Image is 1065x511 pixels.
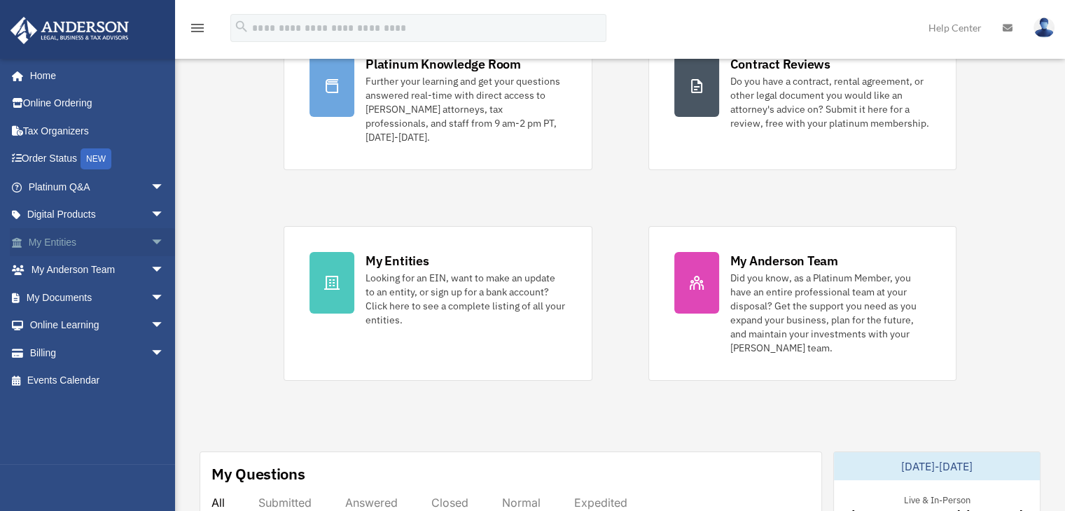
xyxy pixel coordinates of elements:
[284,226,592,381] a: My Entities Looking for an EIN, want to make an update to an entity, or sign up for a bank accoun...
[366,55,521,73] div: Platinum Knowledge Room
[10,283,186,311] a: My Documentsarrow_drop_down
[6,17,133,44] img: Anderson Advisors Platinum Portal
[648,29,956,170] a: Contract Reviews Do you have a contract, rental agreement, or other legal document you would like...
[10,339,186,367] a: Billingarrow_drop_down
[366,271,566,327] div: Looking for an EIN, want to make an update to an entity, or sign up for a bank account? Click her...
[10,311,186,339] a: Online Learningarrow_drop_down
[151,228,179,257] span: arrow_drop_down
[366,252,429,269] div: My Entities
[648,226,956,381] a: My Anderson Team Did you know, as a Platinum Member, you have an entire professional team at your...
[151,173,179,202] span: arrow_drop_down
[10,228,186,256] a: My Entitiesarrow_drop_down
[730,271,931,355] div: Did you know, as a Platinum Member, you have an entire professional team at your disposal? Get th...
[151,283,179,312] span: arrow_drop_down
[345,496,398,510] div: Answered
[10,62,179,90] a: Home
[10,367,186,395] a: Events Calendar
[151,311,179,340] span: arrow_drop_down
[211,463,305,484] div: My Questions
[834,452,1040,480] div: [DATE]-[DATE]
[151,256,179,285] span: arrow_drop_down
[189,20,206,36] i: menu
[730,252,838,269] div: My Anderson Team
[10,145,186,174] a: Order StatusNEW
[730,55,830,73] div: Contract Reviews
[234,19,249,34] i: search
[81,148,111,169] div: NEW
[730,74,931,130] div: Do you have a contract, rental agreement, or other legal document you would like an attorney's ad...
[892,491,981,506] div: Live & In-Person
[10,117,186,145] a: Tax Organizers
[258,496,312,510] div: Submitted
[431,496,468,510] div: Closed
[1033,17,1054,38] img: User Pic
[10,256,186,284] a: My Anderson Teamarrow_drop_down
[189,24,206,36] a: menu
[574,496,627,510] div: Expedited
[211,496,225,510] div: All
[151,339,179,367] span: arrow_drop_down
[10,90,186,118] a: Online Ordering
[284,29,592,170] a: Platinum Knowledge Room Further your learning and get your questions answered real-time with dire...
[366,74,566,144] div: Further your learning and get your questions answered real-time with direct access to [PERSON_NAM...
[10,201,186,229] a: Digital Productsarrow_drop_down
[10,173,186,201] a: Platinum Q&Aarrow_drop_down
[502,496,541,510] div: Normal
[151,201,179,230] span: arrow_drop_down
